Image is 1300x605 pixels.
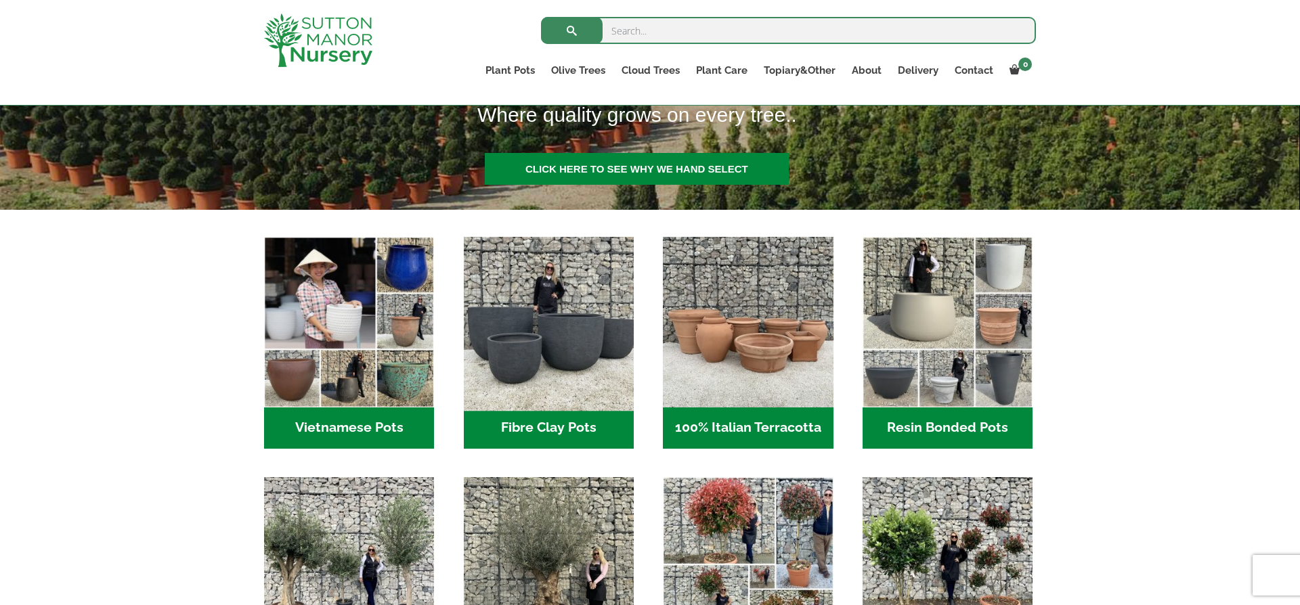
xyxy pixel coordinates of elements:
a: Visit product category 100% Italian Terracotta [663,237,833,449]
a: Cloud Trees [613,61,688,80]
h1: Where quality grows on every tree.. [460,95,1126,135]
a: Contact [947,61,1001,80]
a: Plant Care [688,61,756,80]
a: Visit product category Resin Bonded Pots [863,237,1033,449]
a: 0 [1001,61,1036,80]
a: About [844,61,890,80]
a: Delivery [890,61,947,80]
a: Visit product category Fibre Clay Pots [464,237,634,449]
input: Search... [541,17,1036,44]
a: Olive Trees [543,61,613,80]
img: Home - 6E921A5B 9E2F 4B13 AB99 4EF601C89C59 1 105 c [264,237,434,407]
img: Home - 1B137C32 8D99 4B1A AA2F 25D5E514E47D 1 105 c [663,237,833,407]
h2: 100% Italian Terracotta [663,407,833,449]
h2: Vietnamese Pots [264,407,434,449]
a: Topiary&Other [756,61,844,80]
a: Visit product category Vietnamese Pots [264,237,434,449]
span: 0 [1018,58,1032,71]
h2: Fibre Clay Pots [464,407,634,449]
img: Home - 67232D1B A461 444F B0F6 BDEDC2C7E10B 1 105 c [863,237,1033,407]
img: logo [264,14,372,67]
img: Home - 8194B7A3 2818 4562 B9DD 4EBD5DC21C71 1 105 c 1 [459,233,638,411]
h2: Resin Bonded Pots [863,407,1033,449]
a: Plant Pots [477,61,543,80]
